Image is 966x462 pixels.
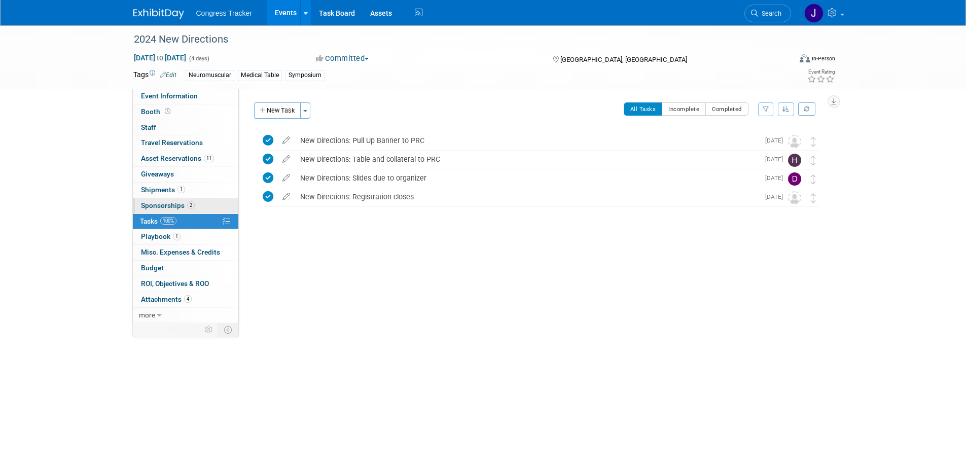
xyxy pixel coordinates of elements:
[141,138,203,147] span: Travel Reservations
[133,53,187,62] span: [DATE] [DATE]
[295,188,759,205] div: New Directions: Registration closes
[765,174,788,182] span: [DATE]
[163,108,172,115] span: Booth not reserved yet
[130,30,776,49] div: 2024 New Directions
[788,191,801,204] img: Unassigned
[141,264,164,272] span: Budget
[141,201,195,209] span: Sponsorships
[141,232,181,240] span: Playbook
[254,102,301,119] button: New Task
[133,183,238,198] a: Shipments1
[184,295,192,303] span: 4
[133,245,238,260] a: Misc. Expenses & Credits
[133,167,238,182] a: Giveaways
[155,54,165,62] span: to
[141,295,192,303] span: Attachments
[133,292,238,307] a: Attachments4
[133,276,238,292] a: ROI, Objectives & ROO
[133,135,238,151] a: Travel Reservations
[277,192,295,201] a: edit
[277,173,295,183] a: edit
[187,201,195,209] span: 2
[765,137,788,144] span: [DATE]
[788,135,801,148] img: Unassigned
[662,102,706,116] button: Incomplete
[811,156,816,165] i: Move task
[133,229,238,244] a: Playbook1
[133,104,238,120] a: Booth
[277,136,295,145] a: edit
[277,155,295,164] a: edit
[200,323,218,336] td: Personalize Event Tab Strip
[133,308,238,323] a: more
[295,151,759,168] div: New Directions: Table and collateral to PRC
[788,172,801,186] img: Dwipi Patel
[133,214,238,229] a: Tasks100%
[800,54,810,62] img: Format-Inperson.png
[141,186,185,194] span: Shipments
[811,55,835,62] div: In-Person
[141,170,174,178] span: Giveaways
[765,193,788,200] span: [DATE]
[141,248,220,256] span: Misc. Expenses & Credits
[141,92,198,100] span: Event Information
[196,9,252,17] span: Congress Tracker
[758,10,781,17] span: Search
[133,9,184,19] img: ExhibitDay
[218,323,238,336] td: Toggle Event Tabs
[188,55,209,62] span: (4 days)
[133,120,238,135] a: Staff
[173,233,181,240] span: 1
[186,70,234,81] div: Neuromuscular
[141,279,209,288] span: ROI, Objectives & ROO
[705,102,748,116] button: Completed
[133,69,176,81] td: Tags
[133,151,238,166] a: Asset Reservations11
[804,4,824,23] img: Jessica Davidson
[141,108,172,116] span: Booth
[295,132,759,149] div: New Directions: Pull Up Banner to PRC
[811,193,816,203] i: Move task
[560,56,687,63] span: [GEOGRAPHIC_DATA], [GEOGRAPHIC_DATA]
[744,5,791,22] a: Search
[731,53,836,68] div: Event Format
[811,137,816,147] i: Move task
[624,102,663,116] button: All Tasks
[811,174,816,184] i: Move task
[177,186,185,193] span: 1
[133,89,238,104] a: Event Information
[788,154,801,167] img: Heather Jones
[160,72,176,79] a: Edit
[312,53,373,64] button: Committed
[204,155,214,162] span: 11
[160,217,176,225] span: 100%
[139,311,155,319] span: more
[140,217,176,225] span: Tasks
[285,70,325,81] div: Symposium
[141,154,214,162] span: Asset Reservations
[133,261,238,276] a: Budget
[133,198,238,214] a: Sponsorships2
[141,123,156,131] span: Staff
[807,69,835,75] div: Event Rating
[765,156,788,163] span: [DATE]
[238,70,282,81] div: Medical Table
[798,102,815,116] a: Refresh
[295,169,759,187] div: New Directions: Slides due to organizer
